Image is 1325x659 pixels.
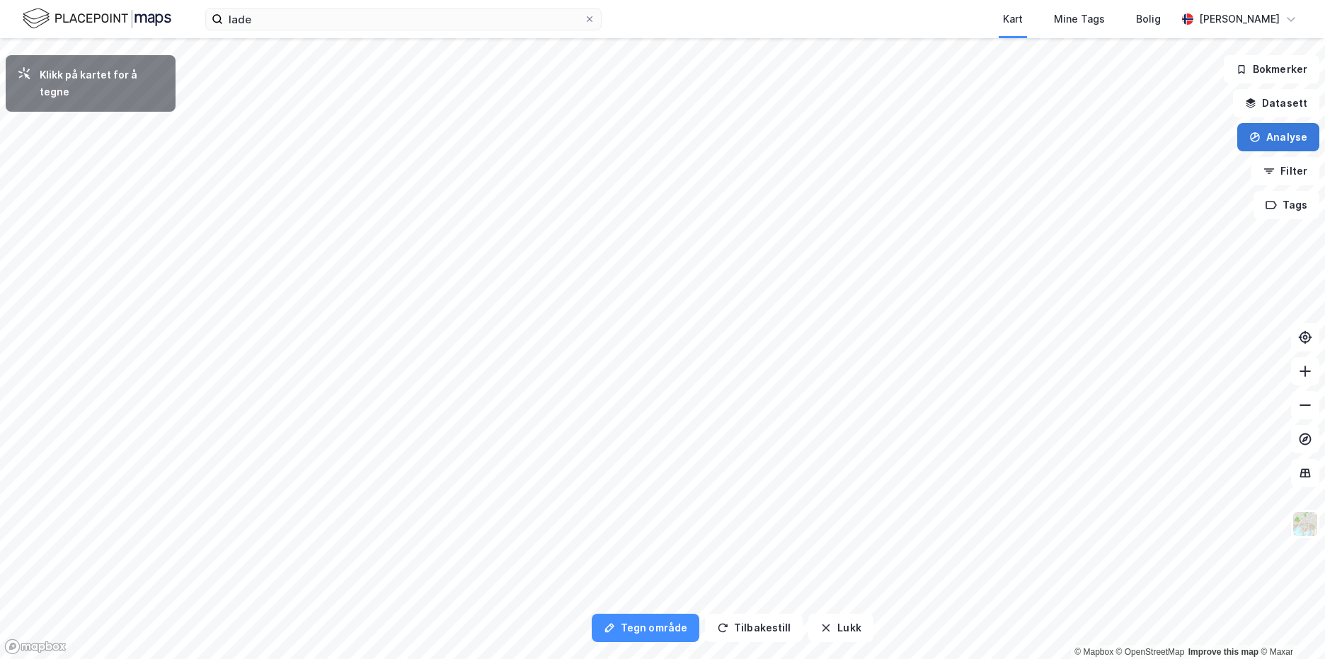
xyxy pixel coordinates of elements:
div: Kontrollprogram for chat [1254,591,1325,659]
div: [PERSON_NAME] [1199,11,1280,28]
button: Lukk [808,614,873,642]
button: Filter [1251,157,1319,185]
a: OpenStreetMap [1116,647,1185,657]
img: Z [1292,511,1319,537]
button: Tags [1254,191,1319,219]
button: Tilbakestill [705,614,803,642]
a: Mapbox [1074,647,1113,657]
div: Bolig [1136,11,1161,28]
iframe: Chat Widget [1254,591,1325,659]
button: Analyse [1237,123,1319,151]
img: logo.f888ab2527a4732fd821a326f86c7f29.svg [23,6,171,31]
input: Søk på adresse, matrikkel, gårdeiere, leietakere eller personer [223,8,584,30]
button: Tegn område [592,614,699,642]
div: Klikk på kartet for å tegne [40,66,164,100]
div: Mine Tags [1054,11,1105,28]
button: Datasett [1233,89,1319,117]
a: Mapbox homepage [4,638,67,655]
button: Bokmerker [1224,55,1319,83]
div: Kart [1003,11,1023,28]
a: Improve this map [1188,647,1258,657]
